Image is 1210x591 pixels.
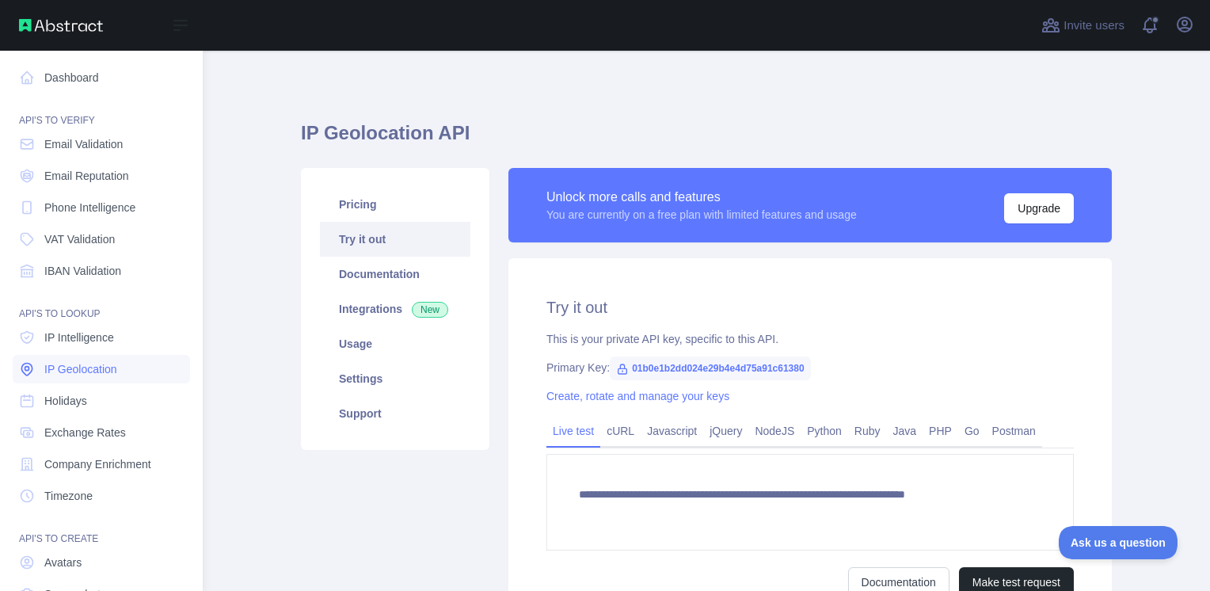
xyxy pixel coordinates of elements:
a: Go [958,418,986,444]
a: Dashboard [13,63,190,92]
a: Live test [546,418,600,444]
a: Integrations New [320,292,470,326]
a: Phone Intelligence [13,193,190,222]
a: Python [801,418,848,444]
span: VAT Validation [44,231,115,247]
span: Phone Intelligence [44,200,135,215]
a: Support [320,396,470,431]
span: Timezone [44,488,93,504]
a: Avatars [13,548,190,577]
a: Ruby [848,418,887,444]
a: NodeJS [748,418,801,444]
h2: Try it out [546,296,1074,318]
a: Documentation [320,257,470,292]
span: IP Geolocation [44,361,117,377]
span: Email Reputation [44,168,129,184]
h1: IP Geolocation API [301,120,1112,158]
a: VAT Validation [13,225,190,254]
button: Upgrade [1004,193,1074,223]
a: cURL [600,418,641,444]
div: API'S TO CREATE [13,513,190,545]
a: Usage [320,326,470,361]
div: API'S TO VERIFY [13,95,190,127]
a: Javascript [641,418,703,444]
a: Exchange Rates [13,418,190,447]
img: Abstract API [19,19,103,32]
div: You are currently on a free plan with limited features and usage [546,207,857,223]
a: IP Geolocation [13,355,190,383]
a: Create, rotate and manage your keys [546,390,729,402]
iframe: Toggle Customer Support [1059,526,1178,559]
a: Holidays [13,387,190,415]
a: Email Reputation [13,162,190,190]
a: IP Intelligence [13,323,190,352]
span: IP Intelligence [44,330,114,345]
span: Holidays [44,393,87,409]
div: Unlock more calls and features [546,188,857,207]
span: New [412,302,448,318]
a: Company Enrichment [13,450,190,479]
a: PHP [923,418,958,444]
a: Postman [986,418,1042,444]
span: Company Enrichment [44,456,151,472]
a: Timezone [13,482,190,510]
span: Invite users [1064,17,1124,35]
a: jQuery [703,418,748,444]
span: Exchange Rates [44,425,126,440]
a: Email Validation [13,130,190,158]
a: Settings [320,361,470,396]
span: IBAN Validation [44,263,121,279]
a: Java [887,418,923,444]
a: Try it out [320,222,470,257]
span: Email Validation [44,136,123,152]
div: API'S TO LOOKUP [13,288,190,320]
div: Primary Key: [546,360,1074,376]
div: This is your private API key, specific to this API. [546,331,1074,347]
span: 01b0e1b2dd024e29b4e4d75a91c61380 [610,357,811,380]
button: Invite users [1038,13,1128,38]
span: Avatars [44,555,82,570]
a: Pricing [320,187,470,222]
a: IBAN Validation [13,257,190,285]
